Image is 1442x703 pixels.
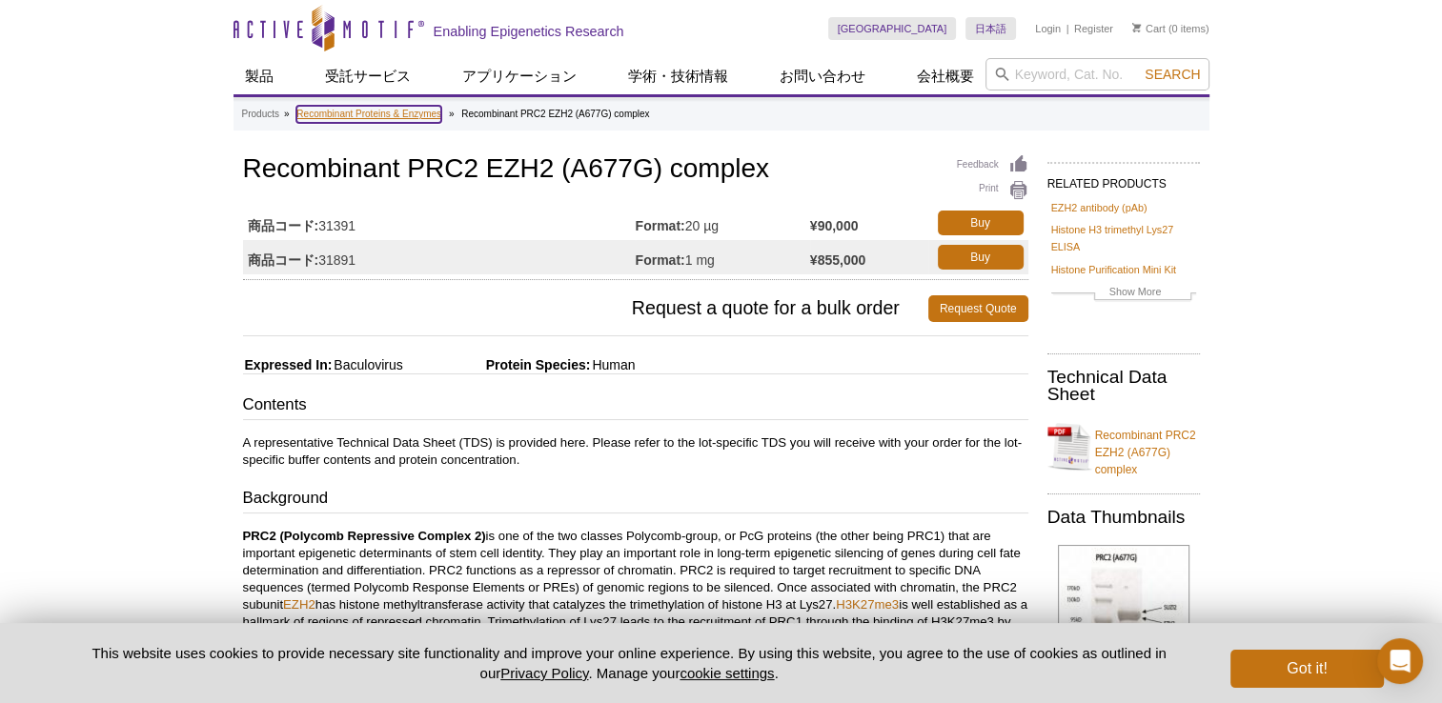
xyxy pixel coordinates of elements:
a: Histone Purification Mini Kit [1051,261,1176,278]
h2: Data Thumbnails [1047,509,1200,526]
a: Recombinant Proteins & Enzymes [296,106,441,123]
a: 会社概要 [905,58,985,94]
span: Protein Species: [407,357,591,372]
a: アプリケーション [451,58,588,94]
a: Request Quote [928,295,1028,322]
li: » [449,109,455,119]
a: 学術・技術情報 [617,58,740,94]
button: cookie settings [680,665,774,681]
strong: ¥90,000 [810,217,859,234]
a: Buy [938,245,1024,270]
h2: Enabling Epigenetics Research [434,23,624,40]
li: | [1066,17,1069,40]
li: » [284,109,290,119]
img: Your Cart [1132,23,1141,32]
strong: ¥855,000 [810,251,865,269]
h2: Technical Data Sheet [1047,369,1200,403]
img: PRC2 EZH2 (A677G) complex Coomassie gel [1058,545,1189,693]
li: Recombinant PRC2 EZH2 (A677G) complex [461,109,649,119]
a: Products [242,106,279,123]
p: is one of the two classes Polycomb-group, or PcG proteins (the other being PRC1) that are importa... [243,528,1028,648]
strong: Format: [636,217,685,234]
span: Human [590,357,635,372]
a: 日本語 [965,17,1016,40]
a: EZH2 [283,597,315,612]
a: 製品 [234,58,285,94]
a: 受託サービス [314,58,422,94]
a: Print [957,180,1028,201]
h2: RELATED PRODUCTS [1047,162,1200,196]
a: Cart [1132,22,1166,35]
h1: Recombinant PRC2 EZH2 (A677G) complex [243,154,1028,187]
input: Keyword, Cat. No. [985,58,1209,90]
td: 1 mg [636,240,810,274]
a: Recombinant PRC2 EZH2 (A677G) complex [1047,415,1200,478]
a: Histone H3 trimethyl Lys27 ELISA [1051,221,1196,255]
strong: PRC2 (Polycomb Repressive Complex 2) [243,529,486,543]
p: This website uses cookies to provide necessary site functionality and improve your online experie... [59,643,1200,683]
span: Baculovirus [332,357,402,372]
p: A representative Technical Data Sheet (TDS) is provided here. Please refer to the lot-specific TD... [243,434,1028,469]
h3: Background [243,487,1028,513]
span: Expressed In: [243,357,333,372]
a: Privacy Policy [500,665,588,681]
div: Open Intercom Messenger [1377,638,1423,684]
strong: Format: [636,251,685,269]
a: H3K27me3 [836,597,899,612]
a: お問い合わせ [768,58,877,94]
span: Request a quote for a bulk order [243,295,928,322]
button: Search [1139,66,1206,83]
a: Show More [1051,283,1196,305]
h3: Contents [243,393,1028,420]
a: Login [1035,22,1061,35]
span: Search [1145,67,1200,82]
a: EZH2 antibody (pAb) [1051,199,1148,216]
strong: 商品コード: [248,251,319,269]
a: Register [1074,22,1113,35]
strong: 商品コード: [248,217,319,234]
a: [GEOGRAPHIC_DATA] [828,17,957,40]
td: 20 µg [636,206,810,240]
td: 31891 [243,240,636,274]
li: (0 items) [1132,17,1209,40]
a: Feedback [957,154,1028,175]
a: Buy [938,211,1024,235]
button: Got it! [1230,650,1383,688]
td: 31391 [243,206,636,240]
